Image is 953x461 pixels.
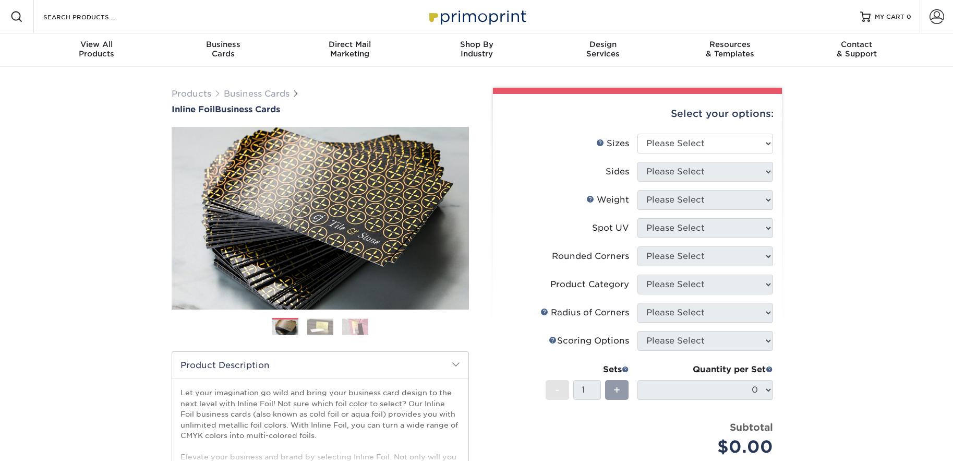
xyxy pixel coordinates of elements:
[42,10,144,23] input: SEARCH PRODUCTS.....
[286,33,413,67] a: Direct MailMarketing
[596,137,629,150] div: Sizes
[342,318,368,335] img: Business Cards 03
[875,13,904,21] span: MY CART
[730,421,773,433] strong: Subtotal
[172,89,211,99] a: Products
[555,382,560,398] span: -
[425,5,529,28] img: Primoprint
[224,89,289,99] a: Business Cards
[540,40,667,49] span: Design
[550,278,629,291] div: Product Category
[160,33,286,67] a: BusinessCards
[540,40,667,58] div: Services
[172,352,468,379] h2: Product Description
[307,318,333,335] img: Business Cards 02
[172,69,469,367] img: Inline Foil 01
[552,250,629,263] div: Rounded Corners
[793,33,920,67] a: Contact& Support
[160,40,286,58] div: Cards
[540,33,667,67] a: DesignServices
[667,40,793,49] span: Resources
[172,104,215,114] span: Inline Foil
[172,104,469,114] h1: Business Cards
[172,104,469,114] a: Inline FoilBusiness Cards
[546,363,629,376] div: Sets
[592,222,629,234] div: Spot UV
[793,40,920,49] span: Contact
[413,40,540,49] span: Shop By
[286,40,413,49] span: Direct Mail
[272,314,298,340] img: Business Cards 01
[645,434,773,459] div: $0.00
[33,40,160,49] span: View All
[667,40,793,58] div: & Templates
[160,40,286,49] span: Business
[413,40,540,58] div: Industry
[613,382,620,398] span: +
[907,13,911,20] span: 0
[413,33,540,67] a: Shop ByIndustry
[606,166,629,178] div: Sides
[586,194,629,206] div: Weight
[549,335,629,347] div: Scoring Options
[667,33,793,67] a: Resources& Templates
[637,363,773,376] div: Quantity per Set
[33,33,160,67] a: View AllProducts
[540,306,629,319] div: Radius of Corners
[501,94,774,134] div: Select your options:
[286,40,413,58] div: Marketing
[793,40,920,58] div: & Support
[33,40,160,58] div: Products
